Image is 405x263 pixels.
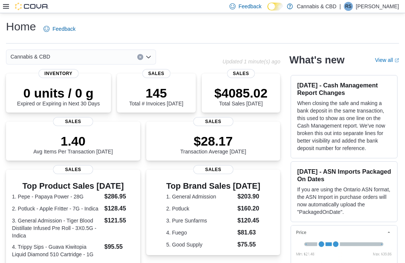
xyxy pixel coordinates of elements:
[39,69,79,78] span: Inventory
[180,134,246,149] p: $28.17
[17,86,100,101] p: 0 units / 0 g
[12,243,101,258] dt: 4. Trippy Sips - Guava Kiwitopia Liquid Diamond 510 Cartridge - 1G
[166,182,260,191] h3: Top Brand Sales [DATE]
[166,217,234,224] dt: 3. Pure Sunfarms
[394,58,399,63] svg: External link
[52,25,75,33] span: Feedback
[145,54,151,60] button: Open list of options
[166,205,234,212] dt: 2. Potluck
[237,192,260,201] dd: $203.90
[238,3,261,10] span: Feedback
[297,168,391,183] h3: [DATE] - ASN Imports Packaged On Dates
[193,165,233,174] span: Sales
[6,19,36,34] h1: Home
[104,216,134,225] dd: $121.55
[129,86,183,107] div: Total # Invoices [DATE]
[166,241,234,248] dt: 5. Good Supply
[227,69,255,78] span: Sales
[12,205,101,212] dt: 2. Potluck - Apple Fritter - 7G - Indica
[222,59,280,65] p: Updated 1 minute(s) ago
[297,2,336,11] p: Cannabis & CBD
[297,81,391,96] h3: [DATE] - Cash Management Report Changes
[297,99,391,152] p: When closing the safe and making a bank deposit in the same transaction, this used to show as one...
[166,229,234,236] dt: 4. Fuego
[345,2,352,11] span: RS
[267,11,268,11] span: Dark Mode
[12,182,134,191] h3: Top Product Sales [DATE]
[267,3,283,11] input: Dark Mode
[375,57,399,63] a: View allExternal link
[10,52,50,61] span: Cannabis & CBD
[214,86,268,101] p: $4085.02
[104,204,134,213] dd: $128.45
[356,2,399,11] p: [PERSON_NAME]
[137,54,143,60] button: Clear input
[237,228,260,237] dd: $81.63
[33,134,113,155] div: Avg Items Per Transaction [DATE]
[40,21,78,36] a: Feedback
[104,242,134,251] dd: $95.55
[166,193,234,200] dt: 1. General Admission
[344,2,353,11] div: Rohan Singh
[237,204,260,213] dd: $160.20
[193,117,233,126] span: Sales
[15,3,49,10] img: Cova
[297,186,391,216] p: If you are using the Ontario ASN format, the ASN Import in purchase orders will now automatically...
[33,134,113,149] p: 1.40
[17,86,100,107] div: Expired or Expiring in Next 30 Days
[237,240,260,249] dd: $75.55
[12,217,101,239] dt: 3. General Admission - Tiger Blood Distillate Infused Pre Roll - 3X0.5G - Indica
[129,86,183,101] p: 145
[180,134,246,155] div: Transaction Average [DATE]
[339,2,341,11] p: |
[214,86,268,107] div: Total Sales [DATE]
[142,69,170,78] span: Sales
[289,54,344,66] h2: What's new
[237,216,260,225] dd: $120.45
[12,193,101,200] dt: 1. Pepe - Papaya Power - 28G
[53,165,93,174] span: Sales
[53,117,93,126] span: Sales
[104,192,134,201] dd: $286.95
